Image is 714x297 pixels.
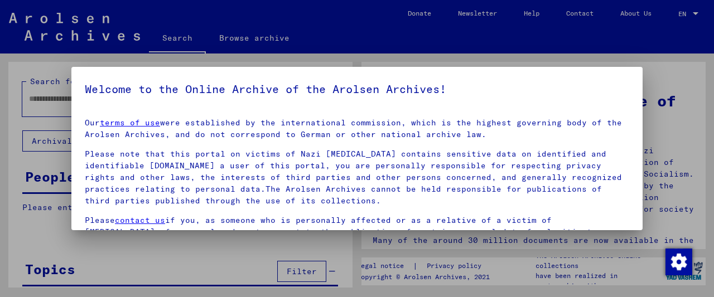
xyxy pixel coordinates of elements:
p: Please note that this portal on victims of Nazi [MEDICAL_DATA] contains sensitive data on identif... [85,148,629,207]
a: terms of use [100,118,160,128]
p: Our were established by the international commission, which is the highest governing body of the ... [85,117,629,140]
img: Change consent [665,249,692,275]
p: Please if you, as someone who is personally affected or as a relative of a victim of [MEDICAL_DAT... [85,215,629,250]
a: contact us [115,215,165,225]
div: Change consent [665,248,692,275]
h5: Welcome to the Online Archive of the Arolsen Archives! [85,80,629,98]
